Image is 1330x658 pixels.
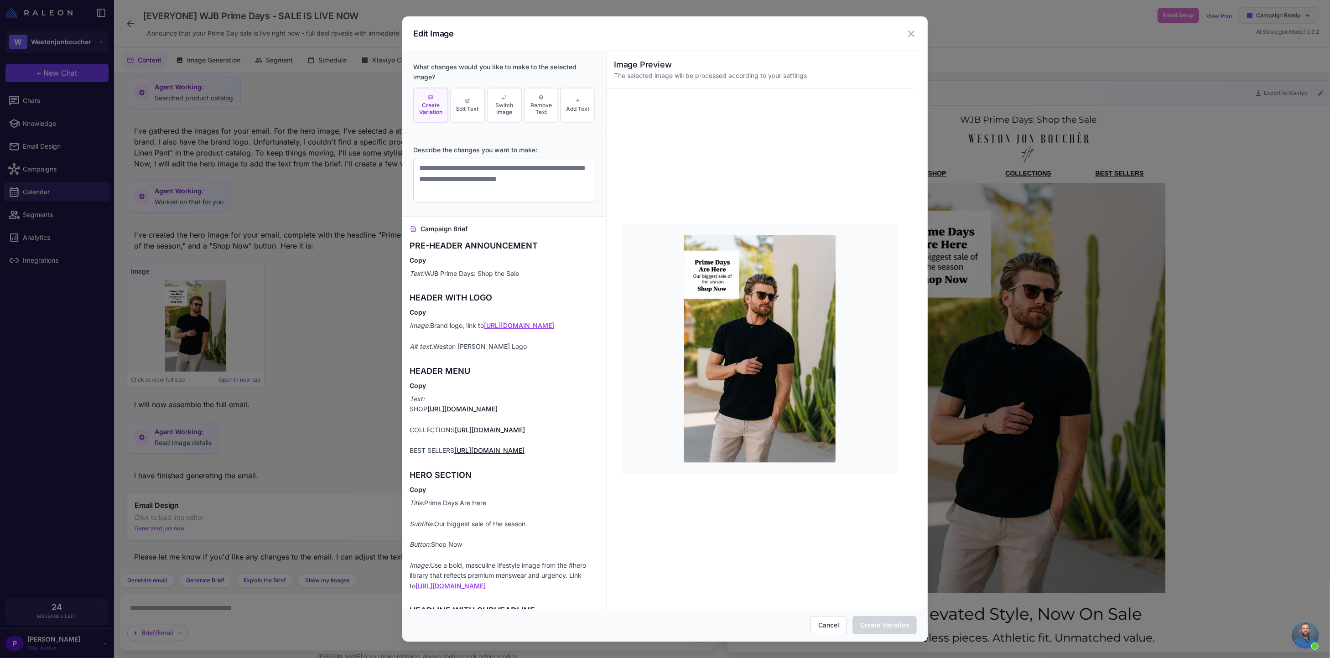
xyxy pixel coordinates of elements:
h4: Copy [410,308,599,317]
button: Edit Text [450,88,485,123]
span: Edit Text [456,105,478,112]
em: Subtitle: [410,520,434,528]
p: Brand logo, link to Weston [PERSON_NAME] Logo [410,321,599,352]
span: Create Variation [416,102,446,115]
span: Add Text [566,105,589,112]
label: Describe the changes you want to make: [413,145,595,155]
p: SHOP COLLECTIONS BEST SELLERS [410,394,599,456]
h3: HEADLINE WITH SUBHEADLINE [410,604,599,617]
a: COLLECTIONS [264,60,310,67]
span: Remove Text [526,102,556,115]
a: [URL][DOMAIN_NAME] [484,321,554,329]
a: [URL][DOMAIN_NAME] [455,426,525,434]
h4: Copy [410,381,599,390]
h4: Copy [410,256,599,265]
div: Elevated Style, Now On Sale [151,493,424,516]
img: Man in stylish clothing with text overlay: Prime Days Are Here, Our biggest sale of the season, S... [684,235,836,463]
div: Timeless pieces. Athletic fit. Unmatched value. [151,520,424,537]
div: Open chat [1292,622,1319,649]
div: What changes would you like to make to the selected image? [413,62,595,82]
button: Create Variation [413,88,448,123]
p: Prime Days Are Here Our biggest sale of the season Shop Now Use a bold, masculine lifestyle image... [410,498,599,591]
button: Cancel [810,616,847,634]
em: Button: [410,540,431,548]
a: BEST SELLERS [354,60,403,67]
p: The selected image will be processed according to your settings [614,71,906,81]
em: Text: [410,269,425,277]
a: SHOP [187,60,205,67]
button: Add Text [560,88,595,123]
img: Logo placeholder [226,21,349,55]
span: Switch Image [489,102,519,115]
a: [URL][DOMAIN_NAME] [454,446,525,454]
em: Text: [410,395,425,403]
a: [URL][DOMAIN_NAME] [416,582,486,590]
h1: WJB Prime Days: Shop the Sale [155,5,420,17]
button: Switch Image [487,88,522,123]
a: [URL][DOMAIN_NAME] [427,405,498,413]
h3: HEADER MENU [410,365,599,378]
h4: Campaign Brief [410,224,599,234]
h3: HERO SECTION [410,469,599,482]
em: Image: [410,321,430,329]
em: Image: [410,561,430,569]
p: WJB Prime Days: Shop the Sale [410,269,599,279]
img: Man in stylish clothing with text overlay: Prime Days Are Here, Our biggest sale of the season, S... [151,73,424,484]
h4: Copy [410,485,599,494]
h3: PRE-HEADER ANNOUNCEMENT [410,239,599,252]
em: Title: [410,499,424,507]
h3: HEADER WITH LOGO [410,291,599,304]
em: Alt text: [410,342,433,350]
button: Create Variation [852,616,917,634]
button: Remove Text [524,88,559,123]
